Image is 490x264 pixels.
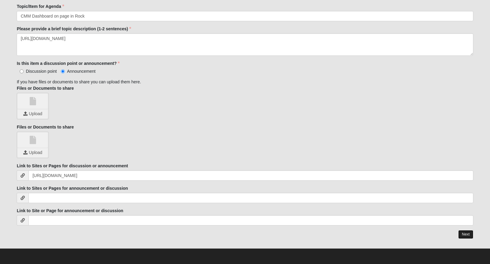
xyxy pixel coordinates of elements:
span: Discussion point [26,69,57,74]
input: Announcement [61,69,65,73]
label: Please provide a brief topic description (1-2 sentences) [17,26,131,32]
label: Files or Documents to share [17,124,74,130]
label: Link to Sites or Pages for announcement or discussion [17,185,128,191]
label: Is this item a discussion point or announcement? [17,60,120,66]
span: Announcement [67,69,95,74]
label: Link to Site or Page for announcement or discussion [17,208,123,214]
input: Discussion point [20,69,24,73]
label: Link to Sites or Pages for discussion or announcement [17,163,128,169]
a: Next [458,230,473,239]
label: Files or Documents to share [17,85,74,91]
label: Topic/Item for Agenda [17,3,64,9]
